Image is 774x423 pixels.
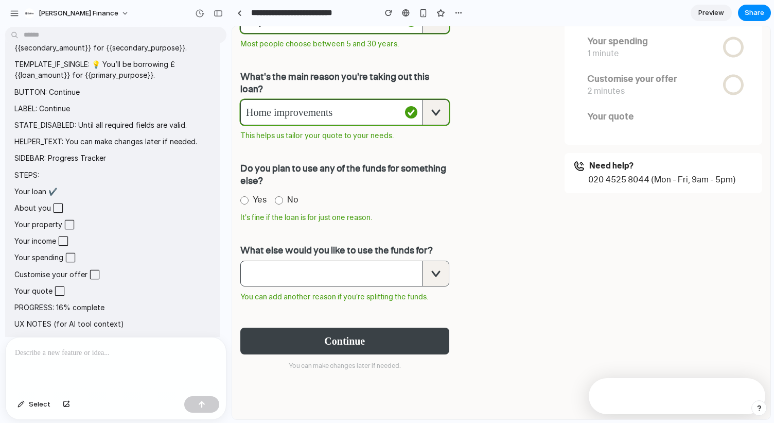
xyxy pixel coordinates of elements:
span: Share [745,8,764,18]
label: What's the main reason you're taking out this loan? [8,44,217,69]
p: Customise your offer ⬜ [14,269,211,280]
button: Home improvements [8,73,217,99]
p: 020 4525 8044 (Mon - Fri, 9am - 5pm) [356,147,522,161]
p: Customise your offer [355,45,487,60]
span: [PERSON_NAME] Finance [39,8,118,19]
p: Your income ⬜ [14,235,211,246]
p: PROGRESS: 16% complete [14,302,211,313]
p: TEMPLATE_IF_SINGLE: 💡 You’ll be borrowing £{{loan_amount}} for {{primary_purpose}}. [14,59,211,80]
span: It's fine if the loan is for just one reason. [8,185,140,197]
p: LABEL: Continue [14,103,211,114]
p: Default 100% of loan amount to the first purpose unless a secondary purpose is added. [14,335,211,357]
span: No [55,167,66,181]
iframe: Intercom live chat [503,358,528,383]
p: BUTTON: Continue [14,87,211,97]
button: Select [12,396,56,413]
button: [PERSON_NAME] Finance [20,5,134,22]
span: Home improvements [9,74,173,98]
p: Your spending [355,7,487,23]
input: No [43,170,51,178]
span: Yes [21,167,34,181]
p: HELPER_TEXT: You can make changes later if needed. [14,136,211,147]
label: What else would you like to use the funds for? [8,218,217,230]
p: Your loan ✔️ [14,186,211,197]
span: Preview [698,8,724,18]
p: STEPS: [14,170,211,180]
p: About you ⬜ [14,202,211,213]
p: You can make changes later if needed. [8,334,217,345]
a: Preview [691,5,732,21]
label: Do you plan to use any of the funds for something else? [8,136,217,161]
span: Select [29,399,50,410]
p: Your spending ⬜ [14,252,211,263]
p: STATE_DISABLED: Until all required fields are valid. [14,120,211,130]
p: Your property ⬜ [14,219,211,230]
p: SIDEBAR: Progress Tracker [14,153,211,163]
button: Continue [8,301,217,328]
iframe: Intercom live chat discovery launcher [357,352,533,388]
span: Most people choose between 5 and 30 years. [8,11,167,24]
p: Need help? [357,133,401,147]
span: You can add another reason if you're splitting the funds. [8,264,196,277]
input: Yes [8,170,16,178]
p: 2 minutes [355,58,487,72]
p: Your quote ⬜ [14,285,211,296]
button: Share [738,5,771,21]
span: This helps us tailor your quote to your needs. [8,103,162,115]
p: 1 minute [355,21,487,35]
p: Your quote [355,82,512,98]
p: UX NOTES (for AI tool context) [14,318,211,329]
